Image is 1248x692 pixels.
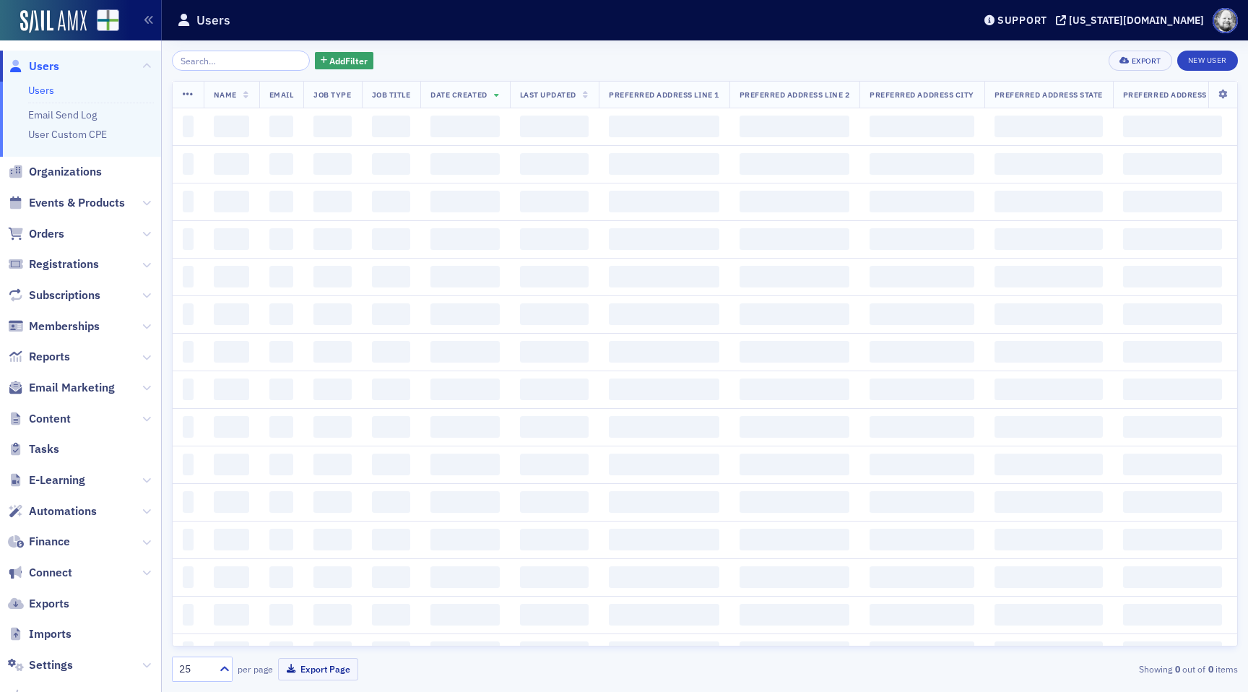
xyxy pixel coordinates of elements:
[28,128,107,141] a: User Custom CPE
[520,604,589,626] span: ‌
[609,416,719,438] span: ‌
[29,195,125,211] span: Events & Products
[8,441,59,457] a: Tasks
[269,604,294,626] span: ‌
[8,164,102,180] a: Organizations
[609,341,719,363] span: ‌
[430,454,499,475] span: ‌
[1123,116,1222,137] span: ‌
[313,566,351,588] span: ‌
[183,566,194,588] span: ‌
[1056,15,1209,25] button: [US_STATE][DOMAIN_NAME]
[1123,341,1222,363] span: ‌
[1213,8,1238,33] span: Profile
[183,641,194,663] span: ‌
[183,266,194,287] span: ‌
[214,416,249,438] span: ‌
[740,491,850,513] span: ‌
[430,303,499,325] span: ‌
[372,153,411,175] span: ‌
[372,116,411,137] span: ‌
[8,565,72,581] a: Connect
[1109,51,1171,71] button: Export
[609,266,719,287] span: ‌
[29,380,115,396] span: Email Marketing
[430,153,499,175] span: ‌
[313,454,351,475] span: ‌
[214,566,249,588] span: ‌
[8,226,64,242] a: Orders
[372,529,411,550] span: ‌
[994,416,1103,438] span: ‌
[870,491,974,513] span: ‌
[372,416,411,438] span: ‌
[29,411,71,427] span: Content
[214,454,249,475] span: ‌
[430,266,499,287] span: ‌
[29,59,59,74] span: Users
[994,491,1103,513] span: ‌
[269,491,294,513] span: ‌
[430,416,499,438] span: ‌
[520,379,589,400] span: ‌
[609,90,719,100] span: Preferred Address Line 1
[520,228,589,250] span: ‌
[29,534,70,550] span: Finance
[372,379,411,400] span: ‌
[214,266,249,287] span: ‌
[430,379,499,400] span: ‌
[1123,191,1222,212] span: ‌
[994,266,1103,287] span: ‌
[609,641,719,663] span: ‌
[183,303,194,325] span: ‌
[29,503,97,519] span: Automations
[740,266,850,287] span: ‌
[740,191,850,212] span: ‌
[1205,662,1215,675] strong: 0
[269,641,294,663] span: ‌
[430,341,499,363] span: ‌
[1069,14,1204,27] div: [US_STATE][DOMAIN_NAME]
[740,228,850,250] span: ‌
[214,153,249,175] span: ‌
[609,153,719,175] span: ‌
[870,303,974,325] span: ‌
[329,54,368,67] span: Add Filter
[183,491,194,513] span: ‌
[1123,228,1222,250] span: ‌
[870,228,974,250] span: ‌
[520,153,589,175] span: ‌
[313,116,351,137] span: ‌
[1123,303,1222,325] span: ‌
[870,454,974,475] span: ‌
[29,226,64,242] span: Orders
[609,454,719,475] span: ‌
[994,379,1103,400] span: ‌
[870,116,974,137] span: ‌
[313,491,351,513] span: ‌
[313,604,351,626] span: ‌
[1123,491,1222,513] span: ‌
[1123,379,1222,400] span: ‌
[29,164,102,180] span: Organizations
[372,341,411,363] span: ‌
[870,191,974,212] span: ‌
[183,228,194,250] span: ‌
[609,116,719,137] span: ‌
[430,191,499,212] span: ‌
[430,604,499,626] span: ‌
[740,153,850,175] span: ‌
[372,641,411,663] span: ‌
[269,566,294,588] span: ‌
[29,441,59,457] span: Tasks
[8,319,100,334] a: Memberships
[520,491,589,513] span: ‌
[870,341,974,363] span: ‌
[313,416,351,438] span: ‌
[8,287,100,303] a: Subscriptions
[269,416,294,438] span: ‌
[313,529,351,550] span: ‌
[29,472,85,488] span: E-Learning
[269,341,294,363] span: ‌
[20,10,87,33] img: SailAMX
